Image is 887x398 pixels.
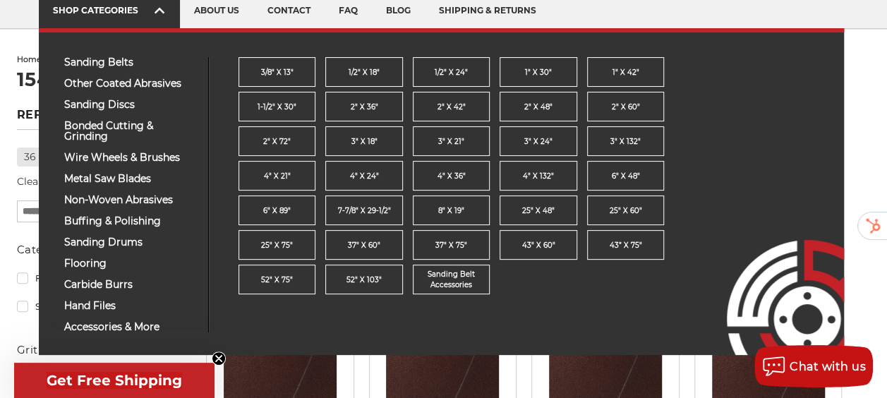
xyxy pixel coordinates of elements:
[17,54,42,64] a: home
[414,269,490,290] span: Sanding Belt Accessories
[64,78,198,89] span: other coated abrasives
[17,108,176,130] h5: Refine by
[17,241,176,258] h5: Category
[610,136,641,147] span: 3" x 132"
[610,240,642,251] span: 43” x 75"
[525,67,552,78] span: 1" x 30"
[346,275,382,285] span: 52" x 103"
[64,301,198,311] span: hand files
[264,171,291,181] span: 4" x 21"
[17,342,176,358] h5: Grit
[349,67,380,78] span: 1/2" x 18"
[338,205,391,216] span: 7-7/8" x 29-1/2"
[17,266,176,291] a: Flooring
[613,67,639,78] span: 1" x 42"
[64,258,198,269] span: flooring
[351,102,378,112] span: 2" x 36"
[212,351,226,366] button: Close teaser
[351,136,378,147] span: 3" x 18"
[522,205,555,216] span: 25" x 48"
[438,136,464,147] span: 3" x 21"
[261,67,294,78] span: 3/8" x 13"
[17,175,56,188] a: Clear all
[524,136,553,147] span: 3" x 24"
[64,279,198,290] span: carbide burrs
[14,363,215,398] div: Get Free ShippingClose teaser
[64,174,198,184] span: metal saw blades
[754,345,873,387] button: Chat with us
[438,171,466,181] span: 4" x 36"
[522,240,555,251] span: 43" x 60"
[435,67,468,78] span: 1/2" x 24"
[523,171,554,181] span: 4" x 132"
[64,195,198,205] span: non-woven abrasives
[64,99,198,110] span: sanding discs
[348,240,380,251] span: 37" x 60"
[263,205,291,216] span: 6" x 89"
[524,102,553,112] span: 2" x 48"
[136,343,162,356] a: Clear
[64,237,198,248] span: sanding drums
[612,171,640,181] span: 6" x 48"
[263,136,291,147] span: 2" x 72"
[53,5,166,16] div: SHOP CATEGORIES
[17,70,870,89] h1: 154 results for '36 grit sanding discs'
[47,372,182,389] span: Get Free Shipping
[790,360,866,373] span: Chat with us
[64,216,198,227] span: buffing & polishing
[64,322,198,332] span: accessories & more
[435,240,467,251] span: 37" x 75"
[438,205,464,216] span: 8" x 19"
[261,240,293,251] span: 25" x 75"
[612,102,640,112] span: 2" x 60"
[64,57,198,68] span: sanding belts
[438,102,466,112] span: 2" x 42"
[610,205,642,216] span: 25" x 60"
[350,171,379,181] span: 4" x 24"
[261,275,293,285] span: 52" x 75"
[17,294,176,319] a: Sanding Belts
[17,147,93,167] a: 36 (Coarse)
[701,198,844,355] img: Empire Abrasives Logo Image
[258,102,296,112] span: 1-1/2" x 30"
[64,152,198,163] span: wire wheels & brushes
[64,121,198,142] span: bonded cutting & grinding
